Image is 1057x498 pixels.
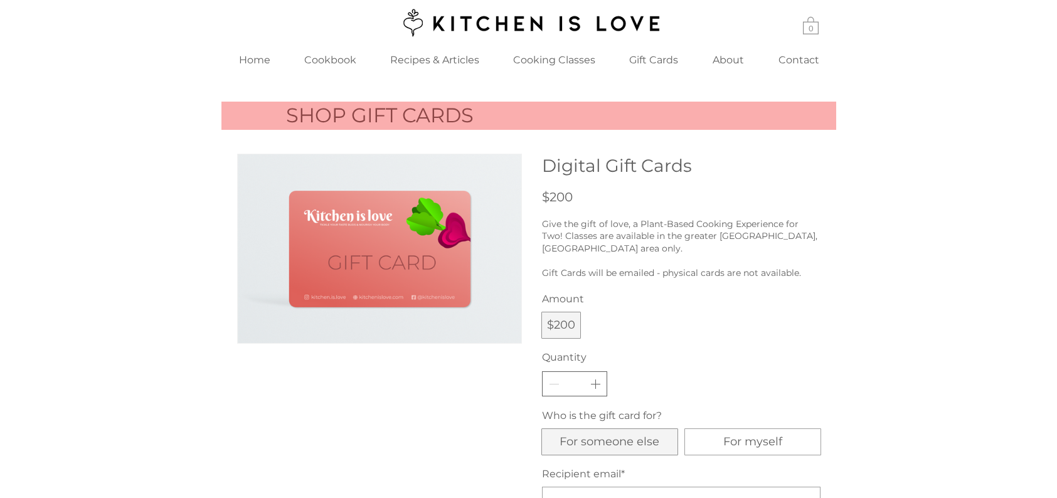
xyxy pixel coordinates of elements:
[542,351,587,364] legend: Quantity
[547,317,575,333] div: $200
[542,292,584,306] legend: Amount
[286,103,474,127] span: SHOP GIFT CARDS
[588,372,603,396] button: Increase quantity
[623,46,684,73] p: Gift Cards
[772,46,826,73] p: Contact
[298,46,363,73] p: Cookbook
[542,467,625,481] label: Recipient email
[373,46,497,73] a: Recipes & Articles
[233,46,277,73] p: Home
[221,46,836,73] nav: Site
[221,46,288,73] a: Home
[542,409,662,423] legend: Who is the gift card for?
[696,46,762,73] a: About
[542,188,821,206] p: $200
[542,218,817,278] span: Give the gift of love, a Plant-Based Cooking Experience for Two! Classes are available in the gre...
[561,377,588,391] input: Quantity
[808,24,813,33] text: 0
[546,372,561,396] button: Decrease quantity
[706,46,750,73] p: About
[612,46,696,73] a: Gift Cards
[723,434,782,450] span: For myself
[762,46,836,73] a: Contact
[803,16,819,34] a: Cart with 0 items
[384,46,486,73] p: Recipes & Articles
[288,46,373,73] a: Cookbook
[542,154,821,178] h1: Digital Gift Cards
[507,46,602,73] p: Cooking Classes
[560,434,659,450] span: For someone else
[497,46,612,73] div: Cooking Classes
[395,7,662,38] img: Kitchen is Love logo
